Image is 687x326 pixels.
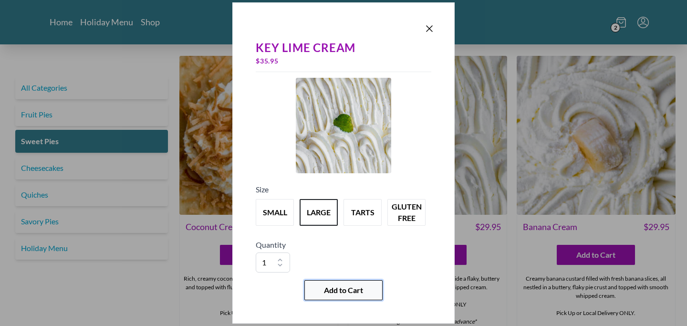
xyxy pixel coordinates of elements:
[424,23,435,34] button: Close panel
[256,54,431,68] div: $ 35.95
[300,199,338,226] button: Variant Swatch
[387,199,426,226] button: Variant Swatch
[324,284,363,296] span: Add to Cart
[256,184,431,195] h5: Size
[296,78,391,176] a: Product Image
[256,239,431,251] h5: Quantity
[256,41,431,54] div: Key Lime Cream
[296,78,391,173] img: Product Image
[304,280,383,300] button: Add to Cart
[256,199,294,226] button: Variant Swatch
[343,199,382,226] button: Variant Swatch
